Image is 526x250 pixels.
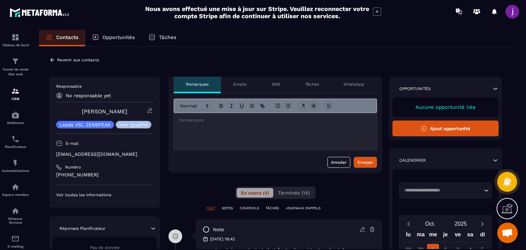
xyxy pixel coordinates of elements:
[402,230,414,242] div: lu
[415,218,446,230] button: Open months overlay
[237,188,273,198] button: En cours (4)
[233,82,247,87] p: Emails
[56,84,153,89] p: Responsable
[476,230,489,242] div: di
[2,178,29,202] a: automationsautomationsEspace membre
[266,206,279,211] p: TÂCHES
[327,157,350,168] button: Annuler
[56,151,153,158] p: [EMAIL_ADDRESS][DOMAIN_NAME]
[142,30,183,46] a: Tâches
[399,86,431,91] p: Opportunités
[476,219,489,228] button: Next month
[415,230,427,242] div: ma
[286,206,321,211] p: JOURNAUX D'APPELS
[464,230,476,242] div: sa
[439,230,452,242] div: je
[272,82,280,87] p: SMS
[427,230,439,242] div: me
[358,159,373,166] div: Envoyer
[2,154,29,178] a: automationsautomationsAutomatisations
[2,245,29,248] p: E-mailing
[213,226,224,233] p: note
[90,245,120,250] span: Pas de donnée
[56,172,153,178] p: [PHONE_NUMBER]
[102,34,135,40] p: Opportunités
[82,108,127,115] a: [PERSON_NAME]
[119,122,148,127] p: Non Qualifié
[2,217,29,224] p: Réseaux Sociaux
[402,187,483,194] input: Search for option
[274,188,314,198] button: Terminés (14)
[399,104,492,110] p: Aucune opportunité liée
[66,141,79,146] p: E-mail
[2,202,29,229] a: social-networksocial-networkRéseaux Sociaux
[56,192,153,198] p: Voir toutes les informations
[186,82,209,87] p: Remarques
[11,235,20,243] img: email
[11,111,20,119] img: automations
[2,28,29,52] a: formationformationTableau de bord
[145,5,370,20] h2: Nous avons effectué une mise à jour sur Stripe. Veuillez reconnecter votre compte Stripe afin de ...
[240,206,259,211] p: COURRIELS
[57,58,99,62] p: Revenir aux contacts
[210,236,235,242] p: [DATE] 18:42
[2,82,29,106] a: formationformationCRM
[65,164,81,170] p: Numéro
[85,30,142,46] a: Opportunités
[159,34,176,40] p: Tâches
[446,218,476,230] button: Open years overlay
[39,30,85,46] a: Contacts
[11,159,20,167] img: automations
[2,106,29,130] a: automationsautomationsWebinaire
[2,130,29,154] a: schedulerschedulerPlanificateur
[11,135,20,143] img: scheduler
[2,145,29,149] p: Planificateur
[2,97,29,101] p: CRM
[2,121,29,125] p: Webinaire
[241,190,269,196] span: En cours (4)
[66,93,111,98] p: No responsable yet
[56,34,78,40] p: Contacts
[2,52,29,82] a: formationformationTunnel de vente Site web
[2,67,29,77] p: Tunnel de vente Site web
[222,206,233,211] p: NOTES
[392,121,499,136] button: Ajout opportunité
[10,6,71,19] img: logo
[343,82,364,87] p: WhatsApp
[354,157,377,168] button: Envoyer
[11,207,20,215] img: social-network
[206,206,215,211] p: TOUT
[305,82,319,87] p: Tâches
[60,122,111,127] p: Leads VSL ZENSPEAK
[452,230,464,242] div: ve
[11,87,20,95] img: formation
[2,169,29,173] p: Automatisations
[2,43,29,47] p: Tableau de bord
[399,158,426,163] p: Calendrier
[11,183,20,191] img: automations
[278,190,310,196] span: Terminés (14)
[2,193,29,197] p: Espace membre
[497,223,518,243] div: Ouvrir le chat
[11,57,20,65] img: formation
[399,183,492,198] div: Search for option
[402,219,415,228] button: Previous month
[60,226,105,231] p: Réponses Planificateur
[11,33,20,41] img: formation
